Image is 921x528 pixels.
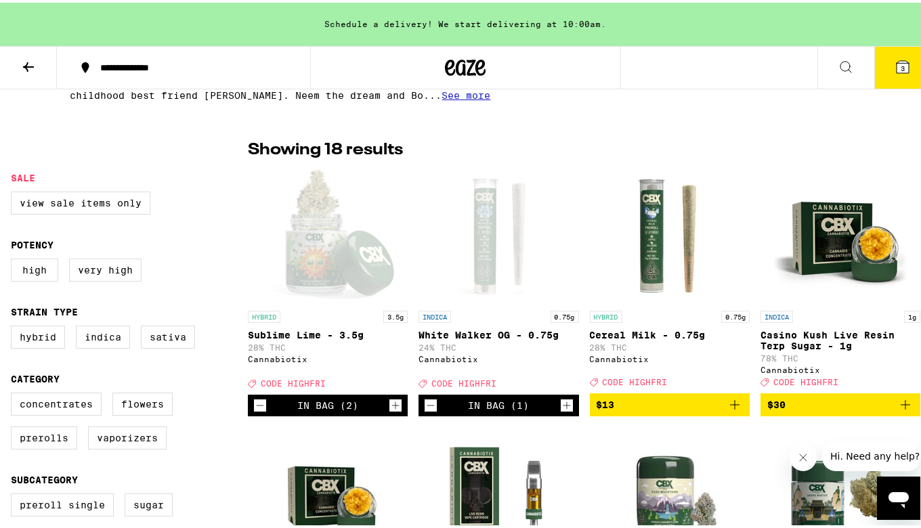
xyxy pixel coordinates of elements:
p: INDICA [419,308,451,320]
p: Sublime Lime - 3.5g [248,327,408,338]
button: Increment [560,396,574,410]
legend: Potency [11,237,53,248]
p: HYBRID [590,308,622,320]
label: High [11,256,58,279]
span: CODE HIGHFRI [261,376,326,385]
label: Prerolls [11,424,77,447]
p: 28% THC [590,340,750,349]
label: Hybrid [11,323,65,346]
div: Cannabiotix [761,363,920,372]
legend: Subcategory [11,472,78,483]
label: Very High [69,256,142,279]
span: CODE HIGHFRI [773,375,838,384]
button: Increment [389,396,402,410]
p: 0.75g [551,308,579,320]
a: Open page for Sublime Lime - 3.5g from Cannabiotix [248,166,408,392]
iframe: Button to launch messaging window [877,474,920,517]
span: CODE HIGHFRI [603,375,668,384]
span: $30 [767,397,786,408]
a: Open page for Cereal Milk - 0.75g from Cannabiotix [590,166,750,391]
legend: Category [11,371,60,382]
p: 78% THC [761,351,920,360]
p: 0.75g [721,308,750,320]
p: 28% THC [248,340,408,349]
label: Sugar [125,491,173,514]
div: In Bag (1) [468,397,529,408]
a: Open page for Casino Kush Live Resin Terp Sugar - 1g from Cannabiotix [761,166,920,391]
label: Concentrates [11,390,102,413]
p: Showing 18 results [248,136,403,159]
button: Decrement [253,396,267,410]
p: Casino Kush Live Resin Terp Sugar - 1g [761,327,920,349]
label: Preroll Single [11,491,114,514]
button: Add to bag [590,391,750,414]
label: Sativa [141,323,195,346]
p: 1g [904,308,920,320]
iframe: Message from company [822,439,920,468]
label: View Sale Items Only [11,189,150,212]
img: Cannabiotix - Cereal Milk - 0.75g [602,166,737,301]
a: Open page for White Walker OG - 0.75g from Cannabiotix [419,166,578,392]
span: See more [442,87,491,98]
p: 3.5g [383,308,408,320]
div: Cannabiotix [419,352,578,361]
label: Flowers [112,390,173,413]
label: Indica [76,323,130,346]
p: INDICA [761,308,793,320]
div: Cannabiotix [248,352,408,361]
span: 3 [901,62,905,70]
p: Cereal Milk - 0.75g [590,327,750,338]
span: $13 [597,397,615,408]
button: Add to bag [761,391,920,414]
span: CODE HIGHFRI [431,376,496,385]
legend: Strain Type [11,304,78,315]
legend: Sale [11,170,35,181]
img: Cannabiotix - Casino Kush Live Resin Terp Sugar - 1g [773,166,908,301]
div: In Bag (2) [297,397,358,408]
p: 24% THC [419,340,578,349]
p: HYBRID [248,308,280,320]
label: Vaporizers [88,424,167,447]
button: Decrement [424,396,437,410]
p: White Walker OG - 0.75g [419,327,578,338]
div: Cannabiotix [590,352,750,361]
iframe: Close message [790,441,817,468]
